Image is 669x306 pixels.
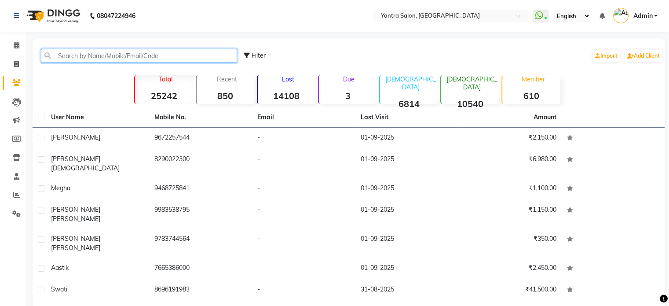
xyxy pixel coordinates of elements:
b: 08047224946 [97,4,135,28]
td: ₹1,150.00 [458,200,562,229]
span: swati [51,285,67,293]
p: Total [139,75,193,83]
span: Megha [51,184,70,192]
th: Mobile No. [149,107,252,128]
strong: 610 [502,90,560,101]
strong: 14108 [258,90,315,101]
th: User Name [46,107,149,128]
p: Member [506,75,560,83]
td: 01-09-2025 [355,178,459,200]
strong: 25242 [135,90,193,101]
td: - [252,200,355,229]
span: [PERSON_NAME] [51,133,100,141]
span: [PERSON_NAME] [51,206,100,214]
a: Import [593,50,620,62]
p: Due [321,75,377,83]
span: [DEMOGRAPHIC_DATA] [51,164,120,172]
td: - [252,128,355,149]
span: [PERSON_NAME] [51,244,100,252]
p: [DEMOGRAPHIC_DATA] [384,75,438,91]
th: Last Visit [355,107,459,128]
strong: 3 [319,90,377,101]
td: ₹350.00 [458,229,562,258]
td: 01-09-2025 [355,258,459,280]
td: ₹6,980.00 [458,149,562,178]
p: Recent [200,75,254,83]
td: 8290022300 [149,149,252,178]
th: Email [252,107,355,128]
td: ₹41,500.00 [458,280,562,301]
td: 01-09-2025 [355,229,459,258]
td: 9983538795 [149,200,252,229]
p: Lost [261,75,315,83]
td: - [252,149,355,178]
td: ₹2,450.00 [458,258,562,280]
strong: 10540 [441,98,499,109]
strong: 850 [197,90,254,101]
td: 9672257544 [149,128,252,149]
input: Search by Name/Mobile/Email/Code [41,49,237,63]
td: - [252,229,355,258]
strong: 6814 [380,98,438,109]
td: 9783744564 [149,229,252,258]
img: logo [22,4,83,28]
a: Add Client [625,50,662,62]
td: 8696191983 [149,280,252,301]
span: [PERSON_NAME] [51,235,100,243]
td: ₹1,100.00 [458,178,562,200]
p: [DEMOGRAPHIC_DATA] [445,75,499,91]
td: 01-09-2025 [355,149,459,178]
th: Amount [528,107,562,127]
span: Filter [252,52,266,59]
td: 01-09-2025 [355,200,459,229]
span: Aastik [51,264,69,272]
img: Admin [613,8,629,23]
span: Admin [633,11,652,21]
td: ₹2,150.00 [458,128,562,149]
td: - [252,178,355,200]
td: 7665386000 [149,258,252,280]
td: - [252,258,355,280]
span: [PERSON_NAME] [51,215,100,223]
td: 01-09-2025 [355,128,459,149]
td: - [252,280,355,301]
span: [PERSON_NAME] [51,155,100,163]
td: 9468725841 [149,178,252,200]
td: 31-08-2025 [355,280,459,301]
